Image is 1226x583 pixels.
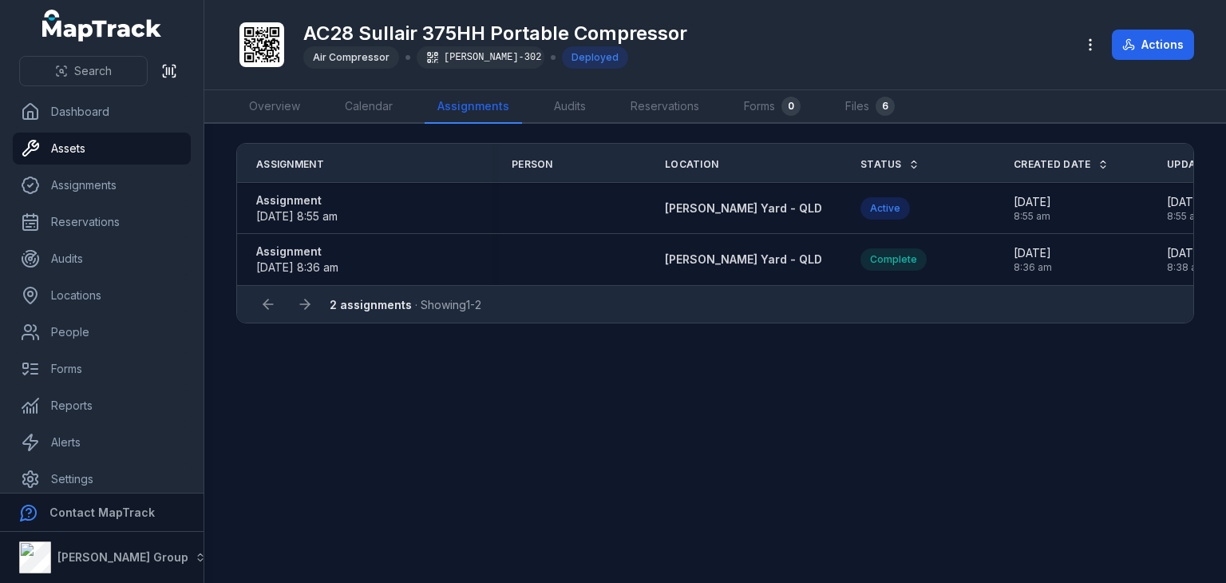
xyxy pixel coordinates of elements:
a: Assignments [425,90,522,124]
a: Calendar [332,90,405,124]
div: Active [860,197,910,220]
a: Forms0 [731,90,813,124]
a: Dashboard [13,96,191,128]
span: [DATE] [1014,194,1051,210]
time: 6/3/2025, 8:38:07 AM [1167,245,1205,274]
div: Complete [860,248,927,271]
span: · Showing 1 - 2 [330,298,481,311]
a: Reservations [13,206,191,238]
button: Search [19,56,148,86]
a: Audits [13,243,191,275]
a: MapTrack [42,10,162,42]
span: [PERSON_NAME] Yard - QLD [665,252,822,266]
a: Audits [541,90,599,124]
span: Status [860,158,902,171]
time: 8/15/2025, 8:55:01 AM [1014,194,1051,223]
a: Settings [13,463,191,495]
span: [PERSON_NAME] Yard - QLD [665,201,822,215]
button: Actions [1112,30,1194,60]
strong: Assignment [256,244,338,260]
a: Assignment[DATE] 8:36 am [256,244,338,276]
a: Status [860,158,919,171]
a: Forms [13,353,191,385]
div: Deployed [562,46,628,69]
a: Files6 [832,90,908,124]
h1: AC28 Sullair 375HH Portable Compressor [303,21,687,46]
span: [DATE] [1167,245,1205,261]
span: [DATE] [1167,194,1204,210]
strong: Contact MapTrack [49,506,155,519]
span: [DATE] [1014,245,1052,261]
a: Created Date [1014,158,1109,171]
time: 6/3/2025, 8:36:39 AM [256,260,338,274]
span: Location [665,158,718,171]
a: Alerts [13,426,191,458]
a: Locations [13,280,191,311]
span: Person [512,158,553,171]
strong: Assignment [256,192,338,208]
time: 8/15/2025, 8:55:01 AM [256,209,338,223]
div: 0 [781,97,801,116]
a: Reports [13,390,191,422]
a: Assignment[DATE] 8:55 am [256,192,338,224]
a: [PERSON_NAME] Yard - QLD [665,200,822,216]
span: [DATE] 8:36 am [256,260,338,274]
strong: 2 assignments [330,298,412,311]
span: Air Compressor [313,51,390,63]
span: 8:55 am [1167,210,1204,223]
a: Reservations [618,90,712,124]
time: 8/15/2025, 8:55:01 AM [1167,194,1204,223]
time: 6/3/2025, 8:36:39 AM [1014,245,1052,274]
div: [PERSON_NAME]-302 [417,46,544,69]
span: [DATE] 8:55 am [256,209,338,223]
div: 6 [876,97,895,116]
a: People [13,316,191,348]
a: [PERSON_NAME] Yard - QLD [665,252,822,268]
span: 8:36 am [1014,261,1052,274]
strong: [PERSON_NAME] Group [57,550,188,564]
a: Assets [13,133,191,165]
a: Assignments [13,169,191,201]
span: Assignment [256,158,324,171]
span: Search [74,63,112,79]
span: Created Date [1014,158,1091,171]
span: 8:55 am [1014,210,1051,223]
a: Overview [236,90,313,124]
span: 8:38 am [1167,261,1205,274]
